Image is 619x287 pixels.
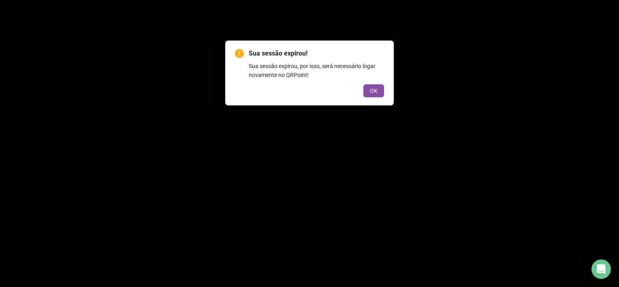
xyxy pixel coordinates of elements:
[249,62,384,79] div: Sua sessão expirou, por isso, será necessário logar novamente no QRPoint!
[370,86,378,95] span: OK
[249,49,307,57] span: Sua sessão expirou!
[235,49,244,58] span: exclamation-circle
[591,259,611,279] div: Open Intercom Messenger
[363,84,384,97] button: OK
